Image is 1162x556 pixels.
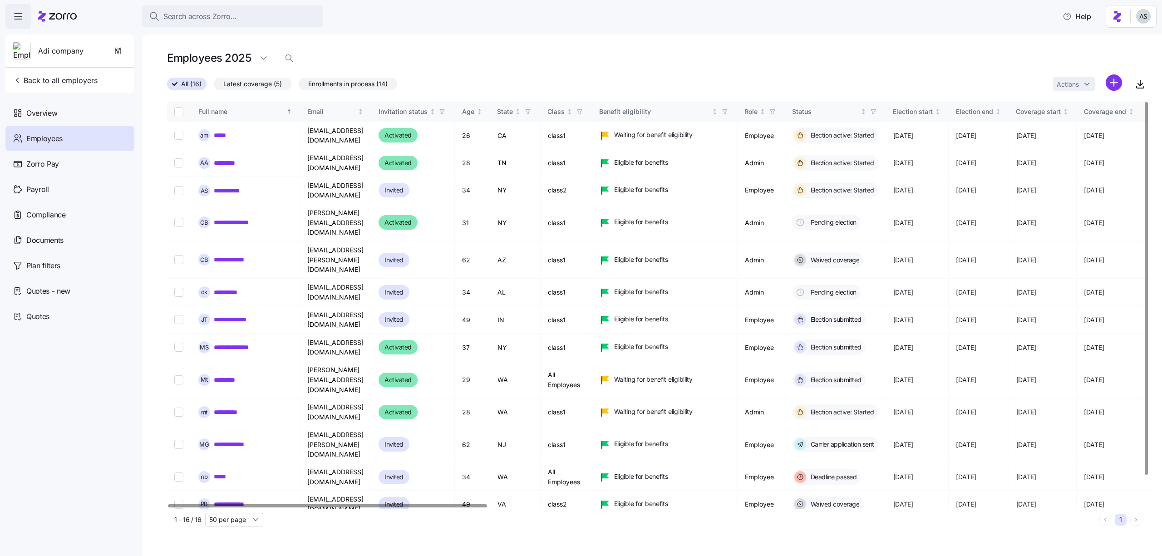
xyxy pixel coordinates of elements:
[785,101,886,122] th: StatusNot sorted
[738,399,785,426] td: Admin
[1084,440,1104,449] span: [DATE]
[1016,158,1036,167] span: [DATE]
[300,279,371,306] td: [EMAIL_ADDRESS][DOMAIN_NAME]
[200,220,209,226] span: C B
[541,241,592,279] td: class1
[893,472,913,482] span: [DATE]
[174,375,183,384] input: Select record 9
[935,108,941,115] div: Not sorted
[490,491,541,518] td: VA
[1130,514,1142,526] button: Next page
[300,241,371,279] td: [EMAIL_ADDRESS][PERSON_NAME][DOMAIN_NAME]
[614,185,668,194] span: Eligible for benefits
[490,241,541,279] td: AZ
[384,472,404,482] span: Invited
[1016,131,1036,140] span: [DATE]
[614,158,668,167] span: Eligible for benefits
[893,315,913,325] span: [DATE]
[174,107,183,116] input: Select all records
[1016,343,1036,352] span: [DATE]
[384,217,412,228] span: Activated
[1084,107,1126,117] div: Coverage end
[893,256,913,265] span: [DATE]
[956,375,976,384] span: [DATE]
[26,285,70,297] span: Quotes - new
[201,187,208,193] span: A S
[886,101,949,122] th: Election startNot sorted
[808,131,874,140] span: Election active: Started
[592,101,738,122] th: Benefit eligibilityNot sorted
[738,204,785,241] td: Admin
[1063,108,1069,115] div: Not sorted
[379,107,428,117] div: Invitation status
[1136,9,1151,24] img: c4d3a52e2a848ea5f7eb308790fba1e4
[541,399,592,426] td: class1
[26,209,66,221] span: Compliance
[738,361,785,399] td: Employee
[1016,375,1036,384] span: [DATE]
[738,279,785,306] td: Admin
[738,306,785,334] td: Employee
[384,287,404,298] span: Invited
[893,218,913,227] span: [DATE]
[490,279,541,306] td: AL
[5,177,134,202] a: Payroll
[893,158,913,167] span: [DATE]
[1084,315,1104,325] span: [DATE]
[300,149,371,177] td: [EMAIL_ADDRESS][DOMAIN_NAME]
[738,426,785,463] td: Employee
[201,501,208,507] span: P B
[1084,288,1104,297] span: [DATE]
[793,107,859,117] div: Status
[893,440,913,449] span: [DATE]
[490,122,541,149] td: CA
[541,463,592,491] td: All Employees
[738,101,785,122] th: RoleNot sorted
[1009,101,1077,122] th: Coverage startNot sorted
[1063,11,1091,22] span: Help
[956,500,976,509] span: [DATE]
[956,131,976,140] span: [DATE]
[614,439,668,448] span: Eligible for benefits
[26,133,63,144] span: Employees
[614,375,693,384] span: Waiting for benefit eligibility
[384,157,412,168] span: Activated
[38,45,84,57] span: Adi company
[541,177,592,204] td: class2
[956,107,993,117] div: Election end
[490,177,541,204] td: NY
[738,463,785,491] td: Employee
[455,361,490,399] td: 29
[490,101,541,122] th: StateNot sorted
[455,101,490,122] th: AgeNot sorted
[191,101,300,122] th: Full nameSorted ascending
[712,108,718,115] div: Not sorted
[174,408,183,417] input: Select record 10
[1084,131,1104,140] span: [DATE]
[808,218,857,227] span: Pending election
[384,185,404,196] span: Invited
[1016,218,1036,227] span: [DATE]
[808,315,862,324] span: Election submitted
[200,160,208,166] span: A A
[1128,108,1134,115] div: Not sorted
[174,315,183,324] input: Select record 7
[9,71,101,89] button: Back to all employers
[5,304,134,329] a: Quotes
[893,408,913,417] span: [DATE]
[300,306,371,334] td: [EMAIL_ADDRESS][DOMAIN_NAME]
[490,306,541,334] td: IN
[13,75,98,86] span: Back to all employers
[1016,472,1036,482] span: [DATE]
[26,108,57,119] span: Overview
[893,186,913,195] span: [DATE]
[490,149,541,177] td: TN
[5,278,134,304] a: Quotes - new
[808,408,874,417] span: Election active: Started
[300,204,371,241] td: [PERSON_NAME][EMAIL_ADDRESS][DOMAIN_NAME]
[1016,288,1036,297] span: [DATE]
[1115,514,1127,526] button: 1
[455,149,490,177] td: 28
[308,78,388,90] span: Enrollments in process (14)
[956,218,976,227] span: [DATE]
